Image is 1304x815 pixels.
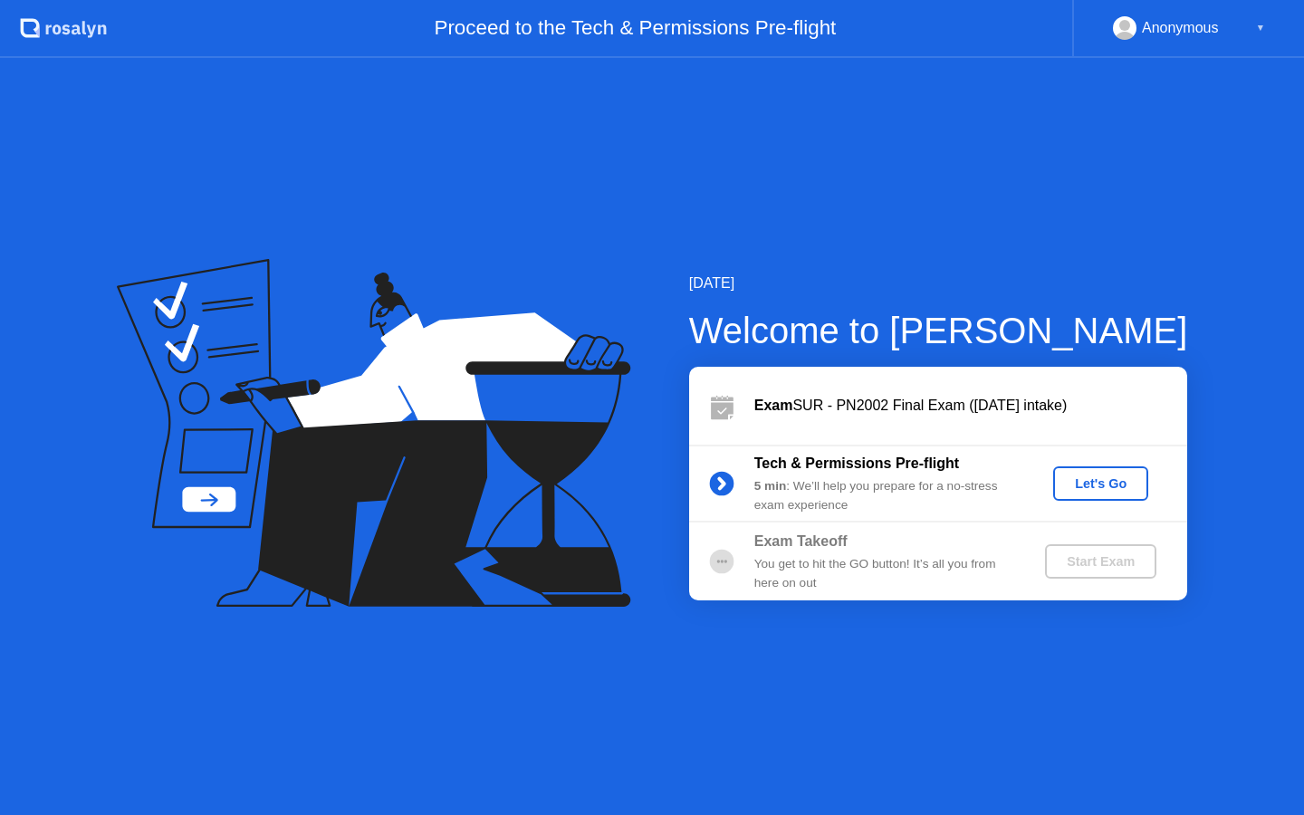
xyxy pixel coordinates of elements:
div: Anonymous [1142,16,1219,40]
div: Start Exam [1052,554,1149,569]
div: Welcome to [PERSON_NAME] [689,303,1188,358]
div: Let's Go [1060,476,1141,491]
b: Exam Takeoff [754,533,848,549]
div: [DATE] [689,273,1188,294]
b: 5 min [754,479,787,493]
button: Start Exam [1045,544,1156,579]
b: Exam [754,398,793,413]
b: Tech & Permissions Pre-flight [754,455,959,471]
button: Let's Go [1053,466,1148,501]
div: SUR - PN2002 Final Exam ([DATE] intake) [754,395,1187,417]
div: You get to hit the GO button! It’s all you from here on out [754,555,1015,592]
div: ▼ [1256,16,1265,40]
div: : We’ll help you prepare for a no-stress exam experience [754,477,1015,514]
